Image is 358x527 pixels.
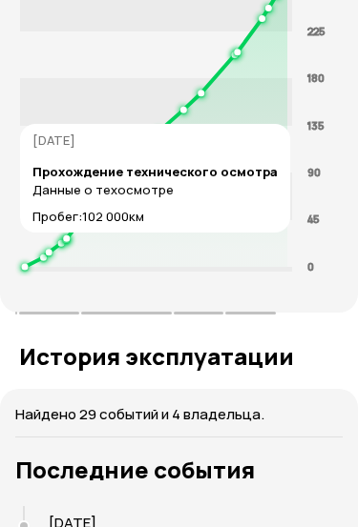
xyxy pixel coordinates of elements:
[15,456,343,483] h3: Последние события
[307,118,324,132] tspan: 135
[307,259,314,274] tspan: 0
[19,343,339,370] h3: История эксплуатации
[307,71,325,85] tspan: 180
[307,213,319,227] tspan: 45
[307,24,325,38] tspan: 225
[15,404,343,425] p: Найдено 29 событий и 4 владельца.
[307,165,321,179] tspan: 90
